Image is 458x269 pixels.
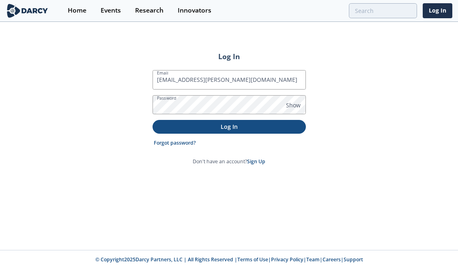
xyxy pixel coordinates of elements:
[158,122,300,131] p: Log In
[153,120,306,133] button: Log In
[135,7,163,14] div: Research
[6,4,49,18] img: logo-wide.svg
[157,95,176,101] label: Password
[153,51,306,62] h2: Log In
[178,7,211,14] div: Innovators
[154,139,196,147] a: Forgot password?
[344,256,363,263] a: Support
[306,256,320,263] a: Team
[237,256,268,263] a: Terms of Use
[349,3,417,18] input: Advanced Search
[247,158,265,165] a: Sign Up
[323,256,341,263] a: Careers
[157,70,168,76] label: Email
[286,101,301,109] span: Show
[193,158,265,165] p: Don't have an account?
[68,7,86,14] div: Home
[271,256,303,263] a: Privacy Policy
[423,3,452,18] a: Log In
[33,256,426,263] p: © Copyright 2025 Darcy Partners, LLC | All Rights Reserved | | | | |
[101,7,121,14] div: Events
